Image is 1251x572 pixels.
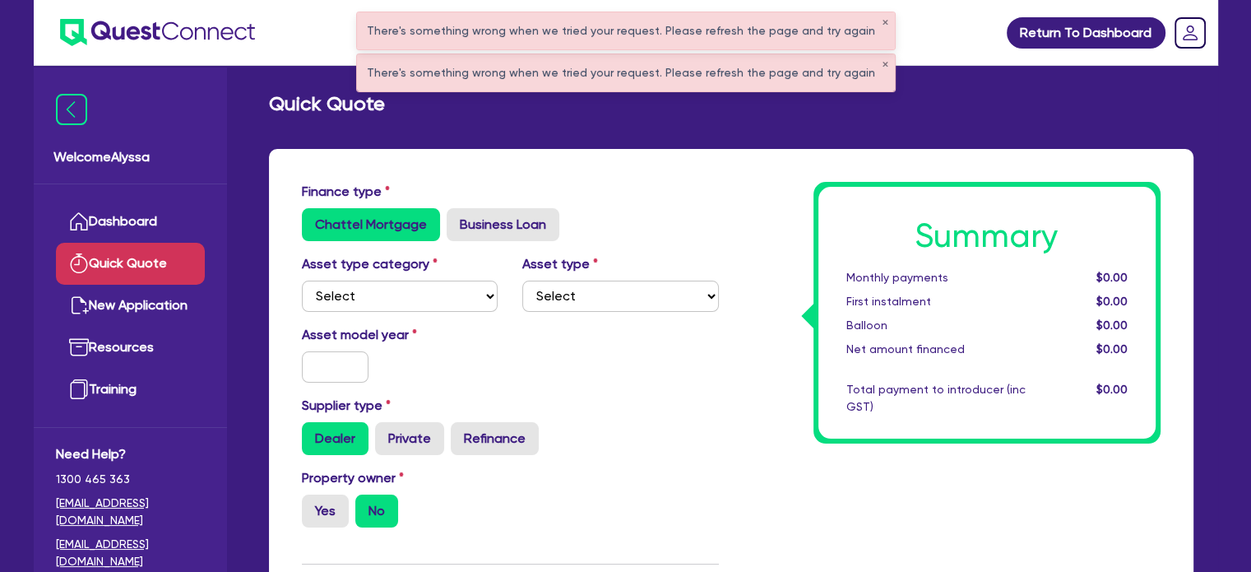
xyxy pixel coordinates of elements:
[56,471,205,488] span: 1300 465 363
[834,381,1038,416] div: Total payment to introducer (inc GST)
[302,495,349,528] label: Yes
[56,243,205,285] a: Quick Quote
[522,254,598,274] label: Asset type
[846,216,1128,256] h1: Summary
[834,317,1038,334] div: Balloon
[1096,342,1127,356] span: $0.00
[1096,295,1127,308] span: $0.00
[882,19,888,27] button: ✕
[53,147,207,167] span: Welcome Alyssa
[451,422,539,455] label: Refinance
[60,19,255,46] img: quest-connect-logo-blue
[355,495,398,528] label: No
[302,254,438,274] label: Asset type category
[69,379,89,399] img: training
[56,444,205,464] span: Need Help?
[56,536,205,570] a: [EMAIL_ADDRESS][DOMAIN_NAME]
[302,468,404,488] label: Property owner
[834,269,1038,286] div: Monthly payments
[1007,17,1165,49] a: Return To Dashboard
[1096,383,1127,396] span: $0.00
[834,293,1038,310] div: First instalment
[56,94,87,125] img: icon-menu-close
[269,92,385,116] h2: Quick Quote
[834,341,1038,358] div: Net amount financed
[56,369,205,411] a: Training
[302,422,368,455] label: Dealer
[56,327,205,369] a: Resources
[56,285,205,327] a: New Application
[1096,271,1127,284] span: $0.00
[882,61,888,69] button: ✕
[302,396,391,416] label: Supplier type
[302,208,440,241] label: Chattel Mortgage
[290,325,511,345] label: Asset model year
[69,253,89,273] img: quick-quote
[447,208,559,241] label: Business Loan
[302,182,390,202] label: Finance type
[69,295,89,315] img: new-application
[357,54,895,91] div: There's something wrong when we tried your request. Please refresh the page and try again
[1096,319,1127,332] span: $0.00
[56,495,205,529] a: [EMAIL_ADDRESS][DOMAIN_NAME]
[69,337,89,357] img: resources
[375,422,444,455] label: Private
[1169,12,1212,54] a: Dropdown toggle
[357,12,895,49] div: There's something wrong when we tried your request. Please refresh the page and try again
[56,201,205,243] a: Dashboard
